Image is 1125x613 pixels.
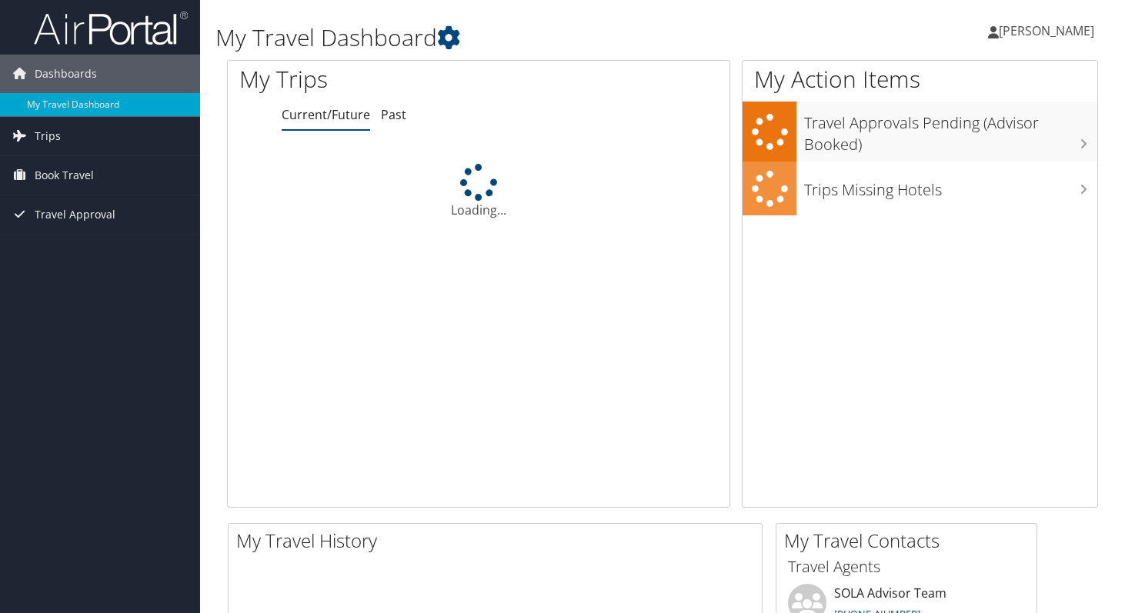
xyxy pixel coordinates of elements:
a: Trips Missing Hotels [743,162,1097,216]
span: Dashboards [35,55,97,93]
span: [PERSON_NAME] [999,22,1094,39]
span: Trips [35,117,61,155]
span: Travel Approval [35,195,115,234]
div: Loading... [228,164,729,219]
h3: Travel Approvals Pending (Advisor Booked) [804,105,1097,155]
h1: My Action Items [743,63,1097,95]
a: Current/Future [282,106,370,123]
h1: My Travel Dashboard [215,22,812,54]
a: [PERSON_NAME] [988,8,1110,54]
h3: Trips Missing Hotels [804,172,1097,201]
h1: My Trips [239,63,509,95]
a: Travel Approvals Pending (Advisor Booked) [743,102,1097,161]
h2: My Travel History [236,528,762,554]
span: Book Travel [35,156,94,195]
h3: Travel Agents [788,556,1025,578]
h2: My Travel Contacts [784,528,1037,554]
img: airportal-logo.png [34,10,188,46]
a: Past [381,106,406,123]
